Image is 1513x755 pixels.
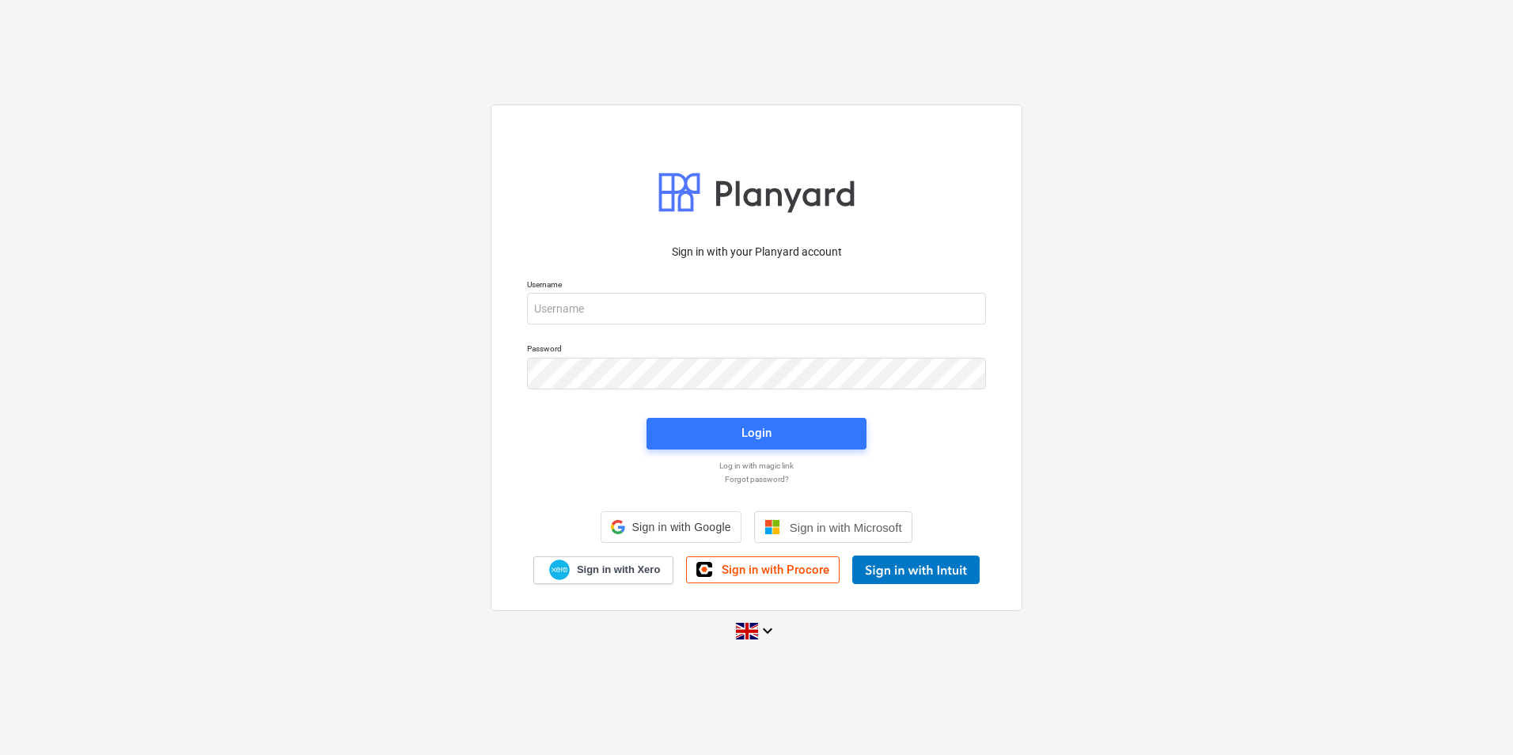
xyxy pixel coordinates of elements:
[647,418,866,450] button: Login
[686,556,840,583] a: Sign in with Procore
[790,521,902,534] span: Sign in with Microsoft
[631,521,730,533] span: Sign in with Google
[549,560,570,581] img: Xero logo
[527,343,986,357] p: Password
[577,563,660,577] span: Sign in with Xero
[764,519,780,535] img: Microsoft logo
[519,461,994,471] a: Log in with magic link
[527,293,986,324] input: Username
[601,511,741,543] div: Sign in with Google
[533,556,674,584] a: Sign in with Xero
[722,563,829,577] span: Sign in with Procore
[519,474,994,484] a: Forgot password?
[741,423,772,443] div: Login
[758,621,777,640] i: keyboard_arrow_down
[527,244,986,260] p: Sign in with your Planyard account
[527,279,986,293] p: Username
